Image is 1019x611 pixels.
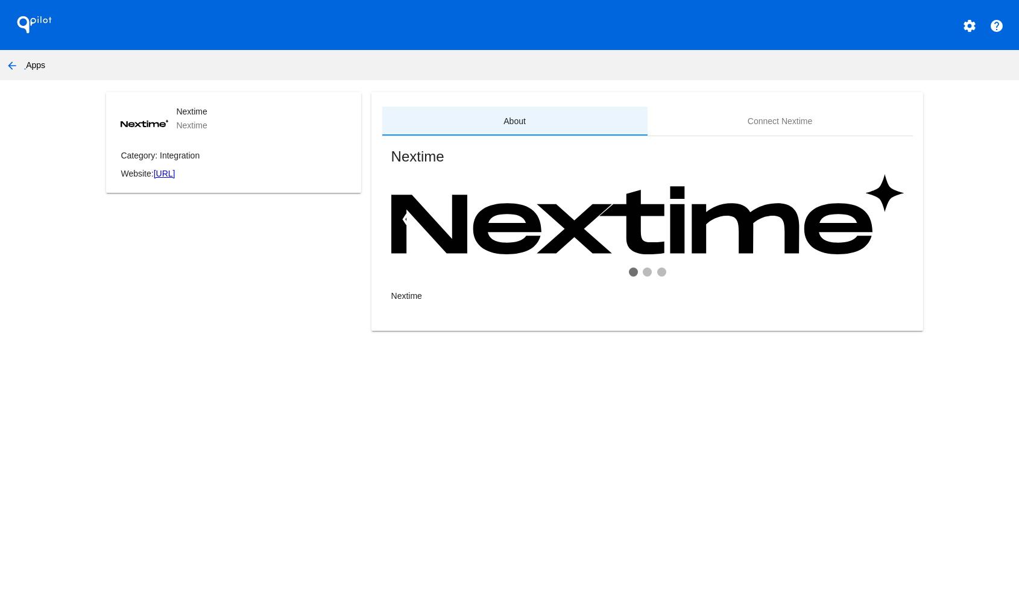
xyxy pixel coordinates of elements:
[962,19,977,33] mat-icon: settings
[176,107,207,116] mat-card-title: Nextime
[748,116,812,126] div: Connect Nextime
[391,202,420,235] a: ❮
[121,119,169,127] img: 56e990ff-ece4-481e-a6c4-a2eb6d72545b
[391,148,904,165] mat-card-title: Nextime
[5,58,19,73] mat-icon: arrow_back
[176,121,207,130] mat-card-subtitle: Nextime
[121,151,347,160] p: Category: Integration
[391,291,904,301] mat-card-content: Nextime
[154,169,175,178] a: [URL]
[875,202,904,235] a: ❯
[121,169,347,178] p: Website:
[10,13,58,37] h1: QPilot
[391,174,904,255] img: 56e990ff-ece4-481e-a6c4-a2eb6d72545b
[503,116,526,126] div: About
[989,19,1004,33] mat-icon: help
